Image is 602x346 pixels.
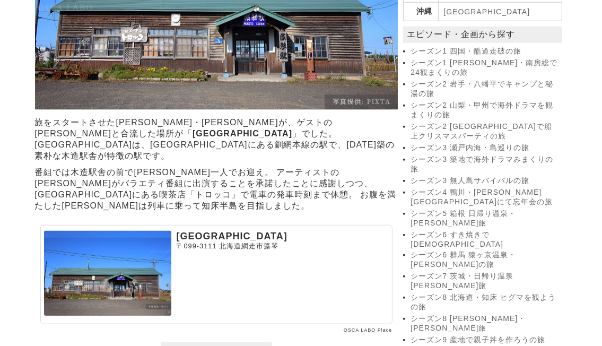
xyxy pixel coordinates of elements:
[411,58,560,77] a: シーズン1 [PERSON_NAME]・南房総で24観まくりの旅
[411,293,560,312] a: シーズン8 北海道・知床 ヒグマを観ようの旅
[411,155,560,174] a: シーズン3 築地で海外ドラマみまくりの旅
[411,209,560,228] a: シーズン5 箱根 日帰り温泉・[PERSON_NAME]旅
[44,231,171,316] img: 藻琴駅
[444,7,530,16] a: [GEOGRAPHIC_DATA]
[411,122,560,141] a: シーズン2 [GEOGRAPHIC_DATA]で船上クリスマスパーティの旅
[193,129,292,138] strong: [GEOGRAPHIC_DATA]
[411,80,560,99] a: シーズン2 岩手・八幡平でキャンプと秘湯の旅
[411,143,560,153] a: シーズン3 瀬戸内海・島巡りの旅
[411,272,560,291] a: シーズン7 茨城・日帰り温泉 [PERSON_NAME]旅
[411,314,560,333] a: シーズン8 [PERSON_NAME]・[PERSON_NAME]旅
[177,231,389,242] p: [GEOGRAPHIC_DATA]
[177,242,217,250] span: 〒099-3111
[411,250,560,270] a: シーズン6 群馬 猿ヶ京温泉・[PERSON_NAME]の旅
[403,27,562,43] p: エピソード・企画から探す
[411,335,560,345] a: シーズン9 産地で親子丼を作ろうの旅
[411,47,560,56] a: シーズン1 四国・酷道走破の旅
[411,101,560,120] a: シーズン2 山梨・甲州で海外ドラマを観まくりの旅
[411,188,560,207] a: シーズン4 鴨川・[PERSON_NAME][GEOGRAPHIC_DATA]にて忘年会の旅
[35,165,398,214] p: 番組では木造駅舎の前で[PERSON_NAME]一人でお迎え。 アーティストの[PERSON_NAME]がバラエティ番組に出演することを承諾したことに感謝しつつ、[GEOGRAPHIC_DATA...
[344,327,392,333] a: OSCA LABO Place
[35,115,398,165] p: 旅をスタートさせた[PERSON_NAME]・[PERSON_NAME]が、ゲストの[PERSON_NAME]と合流した場所が「 」でした。 [GEOGRAPHIC_DATA]は、[GEOGRA...
[411,230,560,248] a: シーズン6 すき焼きで[DEMOGRAPHIC_DATA]
[411,176,560,186] a: シーズン3 無人島サバイバルの旅
[219,242,278,250] span: 北海道網走市藻琴
[403,3,438,21] th: 沖縄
